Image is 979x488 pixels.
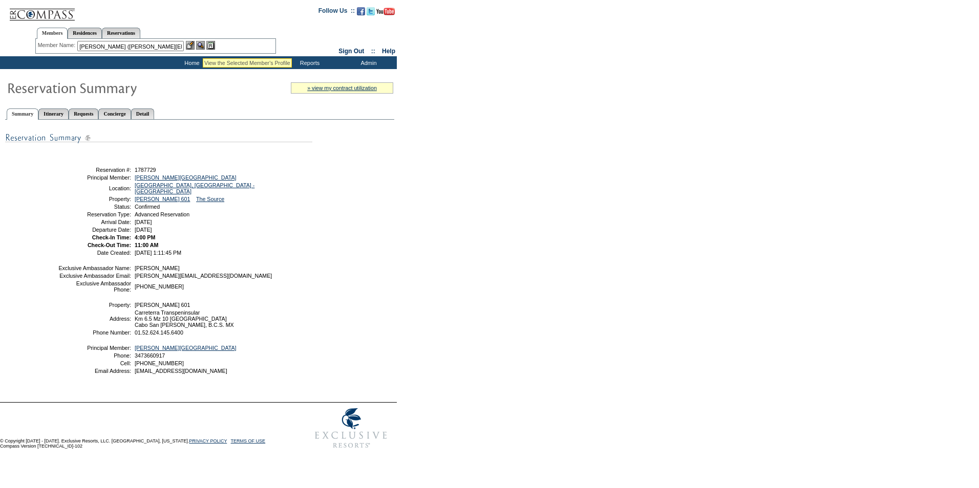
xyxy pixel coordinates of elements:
td: Principal Member: [58,345,131,351]
td: Follow Us :: [318,6,355,18]
a: [PERSON_NAME] 601 [135,196,190,202]
td: Admin [338,56,397,69]
td: Reservation #: [58,167,131,173]
img: Exclusive Resorts [305,403,397,454]
span: [PERSON_NAME][EMAIL_ADDRESS][DOMAIN_NAME] [135,273,272,279]
td: Location: [58,182,131,194]
span: :: [371,48,375,55]
img: Follow us on Twitter [367,7,375,15]
a: [PERSON_NAME][GEOGRAPHIC_DATA] [135,174,237,181]
a: [PERSON_NAME][GEOGRAPHIC_DATA] [135,345,237,351]
td: Departure Date: [58,227,131,233]
img: Become our fan on Facebook [357,7,365,15]
a: Subscribe to our YouTube Channel [376,10,395,16]
span: 1787729 [135,167,156,173]
a: Sign Out [338,48,364,55]
td: Cell: [58,360,131,366]
td: Reservation Type: [58,211,131,217]
span: [DATE] [135,219,152,225]
span: [EMAIL_ADDRESS][DOMAIN_NAME] [135,368,227,374]
span: Confirmed [135,204,160,210]
div: Member Name: [38,41,77,50]
a: Requests [69,108,98,119]
span: [DATE] [135,227,152,233]
img: View [196,41,205,50]
td: Status: [58,204,131,210]
a: Residences [68,28,102,38]
td: Exclusive Ambassador Email: [58,273,131,279]
span: 11:00 AM [135,242,158,248]
a: Reservations [102,28,140,38]
img: Subscribe to our YouTube Channel [376,8,395,15]
td: Exclusive Ambassador Phone: [58,280,131,293]
a: » view my contract utilization [307,85,377,91]
td: Memberships [220,56,279,69]
img: Reservaton Summary [7,77,211,98]
strong: Check-In Time: [92,234,131,240]
span: 3473660917 [135,352,165,359]
span: [DATE] 1:11:45 PM [135,250,181,256]
span: 01.52.624.145.6400 [135,329,183,336]
span: [PHONE_NUMBER] [135,360,184,366]
a: Become our fan on Facebook [357,10,365,16]
a: Detail [131,108,155,119]
span: Advanced Reservation [135,211,189,217]
div: View the Selected Member's Profile [204,60,290,66]
a: PRIVACY POLICY [189,438,227,443]
td: Arrival Date: [58,219,131,225]
td: Home [161,56,220,69]
td: Address: [58,309,131,328]
td: Date Created: [58,250,131,256]
img: Reservations [206,41,215,50]
td: Phone: [58,352,131,359]
a: TERMS OF USE [231,438,266,443]
a: Follow us on Twitter [367,10,375,16]
td: Exclusive Ambassador Name: [58,265,131,271]
td: Principal Member: [58,174,131,181]
td: Email Address: [58,368,131,374]
span: Carreterra Transpeninsular Km 6.5 Mz 10 [GEOGRAPHIC_DATA] Cabo San [PERSON_NAME], B.C.S. MX [135,309,234,328]
strong: Check-Out Time: [88,242,131,248]
span: [PERSON_NAME] 601 [135,302,190,308]
a: The Source [196,196,224,202]
td: Property: [58,302,131,308]
a: Summary [7,108,38,120]
td: Reports [279,56,338,69]
span: [PHONE_NUMBER] [135,283,184,290]
a: Itinerary [38,108,69,119]
img: subTtlResSummary.gif [5,131,312,144]
span: [PERSON_NAME] [135,265,180,271]
a: Help [382,48,395,55]
td: Property: [58,196,131,202]
a: Members [37,28,68,39]
a: [GEOGRAPHIC_DATA], [GEOGRAPHIC_DATA] - [GEOGRAPHIC_DATA] [135,182,254,194]
td: Phone Number: [58,329,131,336]
img: b_edit.gif [186,41,195,50]
a: Concierge [98,108,131,119]
span: 4:00 PM [135,234,155,240]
